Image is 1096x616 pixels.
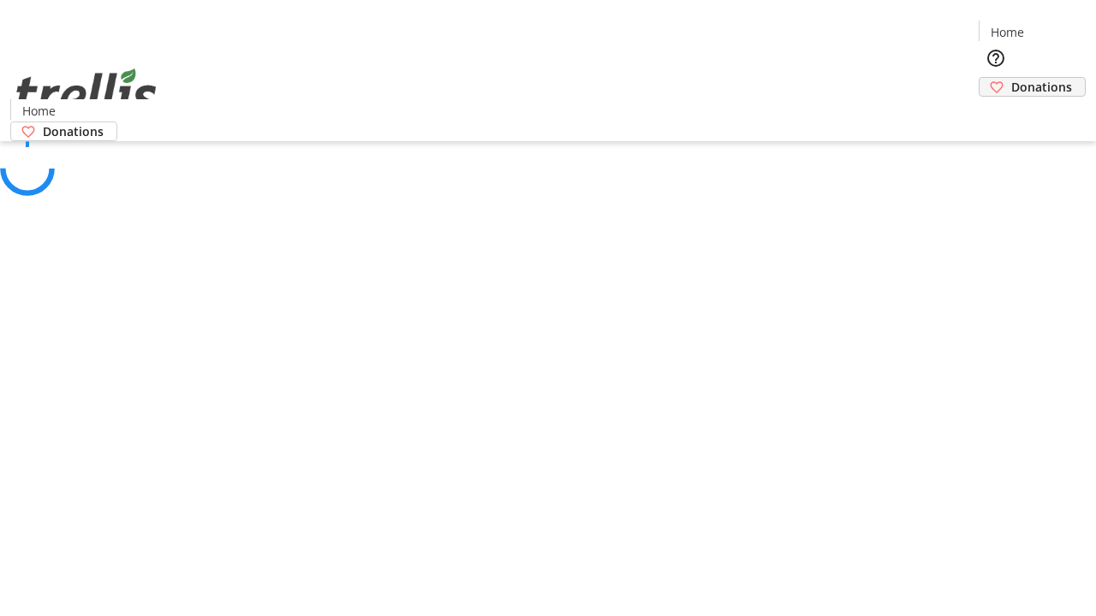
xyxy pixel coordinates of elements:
a: Home [980,23,1034,41]
span: Home [22,102,56,120]
span: Donations [43,122,104,140]
a: Donations [979,77,1086,97]
span: Home [991,23,1024,41]
button: Help [979,41,1013,75]
button: Cart [979,97,1013,131]
span: Donations [1011,78,1072,96]
img: Orient E2E Organization 11EYZUEs16's Logo [10,50,163,135]
a: Donations [10,121,117,141]
a: Home [11,102,66,120]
